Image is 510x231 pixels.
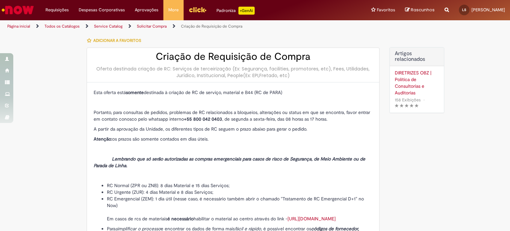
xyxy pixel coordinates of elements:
[238,7,255,15] p: +GenAi
[94,24,123,29] a: Service Catalog
[395,69,439,96] a: DIRETRIZES OBZ | Política de Consultorias e Auditorias
[395,51,439,62] h3: Artigos relacionados
[94,156,365,169] em: Lembrando que só serão autorizadas as compras emergenciais para casos de risco de Segurança, de M...
[44,24,80,29] a: Todos os Catálogos
[184,116,222,122] strong: +55 800 042 0403
[181,24,242,29] a: Criação de Requisição de Compra
[94,126,373,132] p: A partir da aprovação da Unidade, os diferentes tipos de RC seguem o prazo abaixo para gerar o pe...
[7,24,30,29] a: Página inicial
[94,136,373,142] p: os prazos são somente contados em dias úteis.
[1,3,35,17] img: ServiceNow
[135,7,158,13] span: Aprovações
[126,89,144,95] strong: somente
[377,7,395,13] span: Favoritos
[168,7,179,13] span: More
[107,195,373,222] li: RC Emergencial (ZEM): 1 dia útil (nesse caso, é necessário também abrir o chamado "Tratamento de ...
[94,89,373,96] p: Esta oferta está destinada à criação de RC de serviço, material e B44 (RC de PARA)
[94,51,373,62] h2: Criação de Requisição de Compra
[137,24,167,29] a: Solicitar Compra
[471,7,505,13] span: [PERSON_NAME]
[79,7,125,13] span: Despesas Corporativas
[405,7,435,13] a: Rascunhos
[93,38,141,43] span: Adicionar a Favoritos
[422,95,426,104] span: •
[87,34,145,48] button: Adicionar a Favoritos
[288,216,336,222] a: [URL][DOMAIN_NAME]
[107,189,373,195] li: RC Urgente (ZUR): 4 dias Material e 8 dias Serviços;
[94,136,112,142] strong: Atenção:
[216,7,255,15] div: Padroniza
[45,7,69,13] span: Requisições
[94,109,373,122] p: Portanto, para consultas de pedidos, problemas de RC relacionados a bloqueios, alterações ou stat...
[462,8,466,12] span: LS
[189,5,207,15] img: click_logo_yellow_360x200.png
[167,216,194,222] strong: é necessário
[94,65,373,79] div: Oferta destinada criação de RC: Serviços de terceirização (Ex: Segurança, facilities, promotores,...
[107,182,373,189] li: RC Normal (ZPR ou ZNB): 8 dias Material e 15 dias Serviços;
[411,7,435,13] span: Rascunhos
[5,20,335,33] ul: Trilhas de página
[395,97,421,103] span: 158 Exibições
